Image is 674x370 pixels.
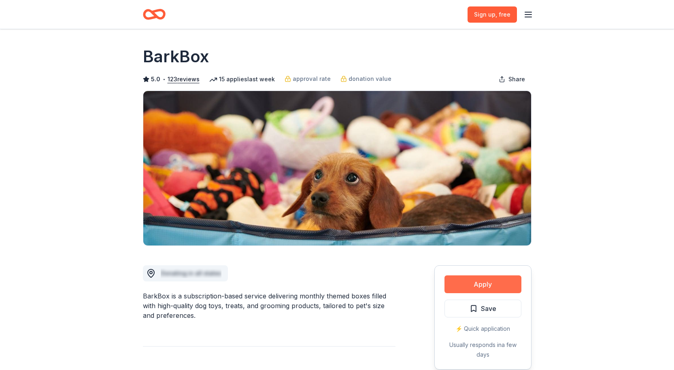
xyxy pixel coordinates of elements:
[481,303,496,314] span: Save
[444,300,521,317] button: Save
[168,74,200,84] button: 123reviews
[508,74,525,84] span: Share
[340,74,391,84] a: donation value
[161,270,221,277] span: Donating in all states
[151,74,160,84] span: 5.0
[349,74,391,84] span: donation value
[495,11,510,18] span: , free
[444,324,521,334] div: ⚡️ Quick application
[285,74,331,84] a: approval rate
[209,74,275,84] div: 15 applies last week
[444,275,521,293] button: Apply
[143,5,166,24] a: Home
[474,10,510,19] span: Sign up
[143,45,209,68] h1: BarkBox
[162,76,165,82] span: •
[468,6,517,23] a: Sign up, free
[293,74,331,84] span: approval rate
[444,340,521,359] div: Usually responds in a few days
[143,91,531,245] img: Image for BarkBox
[143,291,395,320] div: BarkBox is a subscription-based service delivering monthly themed boxes filled with high-quality ...
[492,71,532,87] button: Share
